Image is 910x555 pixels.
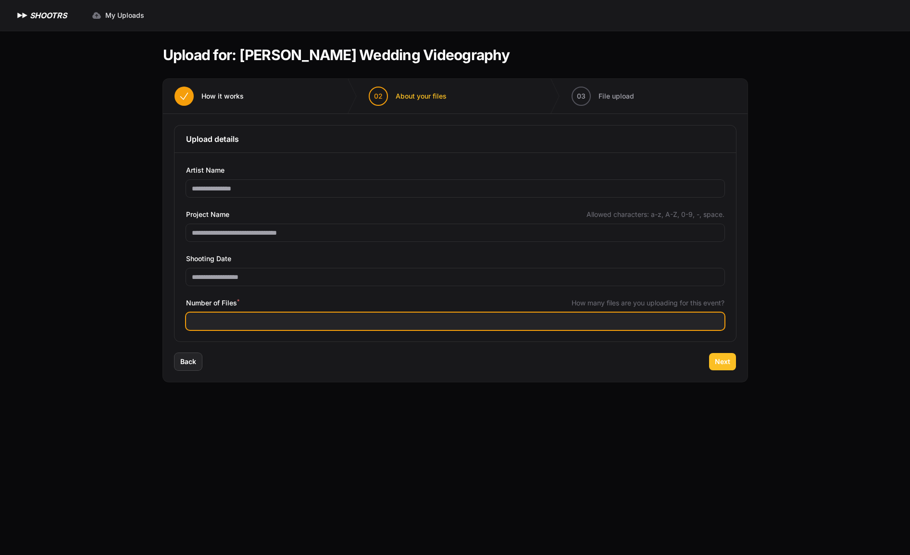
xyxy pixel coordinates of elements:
[175,353,202,370] button: Back
[15,10,30,21] img: SHOOTRS
[357,79,458,114] button: 02 About your files
[374,91,383,101] span: 02
[396,91,447,101] span: About your files
[15,10,67,21] a: SHOOTRS SHOOTRS
[186,253,231,265] span: Shooting Date
[560,79,646,114] button: 03 File upload
[163,79,255,114] button: How it works
[186,209,229,220] span: Project Name
[709,353,736,370] button: Next
[105,11,144,20] span: My Uploads
[715,357,730,366] span: Next
[598,91,634,101] span: File upload
[186,133,724,145] h3: Upload details
[201,91,244,101] span: How it works
[586,210,724,219] span: Allowed characters: a-z, A-Z, 0-9, -, space.
[572,298,724,308] span: How many files are you uploading for this event?
[186,164,224,176] span: Artist Name
[86,7,150,24] a: My Uploads
[163,46,510,63] h1: Upload for: [PERSON_NAME] Wedding Videography
[180,357,196,366] span: Back
[577,91,586,101] span: 03
[186,297,239,309] span: Number of Files
[30,10,67,21] h1: SHOOTRS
